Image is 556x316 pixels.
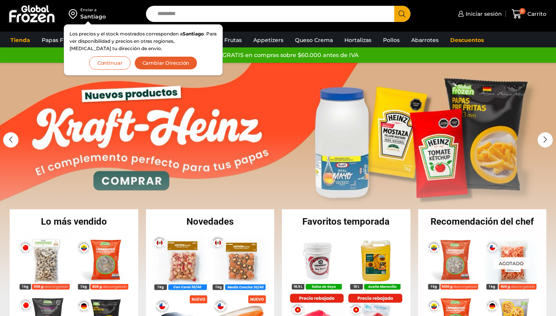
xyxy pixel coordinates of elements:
[341,33,375,47] a: Hortalizas
[69,7,80,20] img: address-field-icon.svg
[183,31,204,37] strong: Santiago
[407,33,442,47] a: Abarrotes
[89,56,131,70] button: Continuar
[493,257,529,269] p: Agotado
[10,217,138,226] h2: Lo más vendido
[282,217,410,226] h2: Favoritos temporada
[379,33,403,47] a: Pollos
[510,5,548,23] a: 0 Carrito
[80,7,106,13] div: Enviar a
[537,132,553,148] div: Next slide
[146,217,275,226] h2: Novedades
[525,10,546,18] span: Carrito
[7,33,34,47] a: Tienda
[80,13,106,20] div: Santiago
[464,10,502,18] span: Iniciar sesión
[456,6,502,22] a: Iniciar sesión
[519,8,525,14] span: 0
[3,132,19,148] div: Previous slide
[446,33,488,47] a: Descuentos
[291,33,337,47] a: Queso Crema
[249,33,287,47] a: Appetizers
[394,6,410,22] button: Search button
[38,33,79,47] a: Papas Fritas
[418,217,547,226] h2: Recomendación del chef
[134,56,198,70] button: Cambiar Dirección
[69,30,217,52] p: Los precios y el stock mostrados corresponden a . Para ver disponibilidad y precios en otras regi...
